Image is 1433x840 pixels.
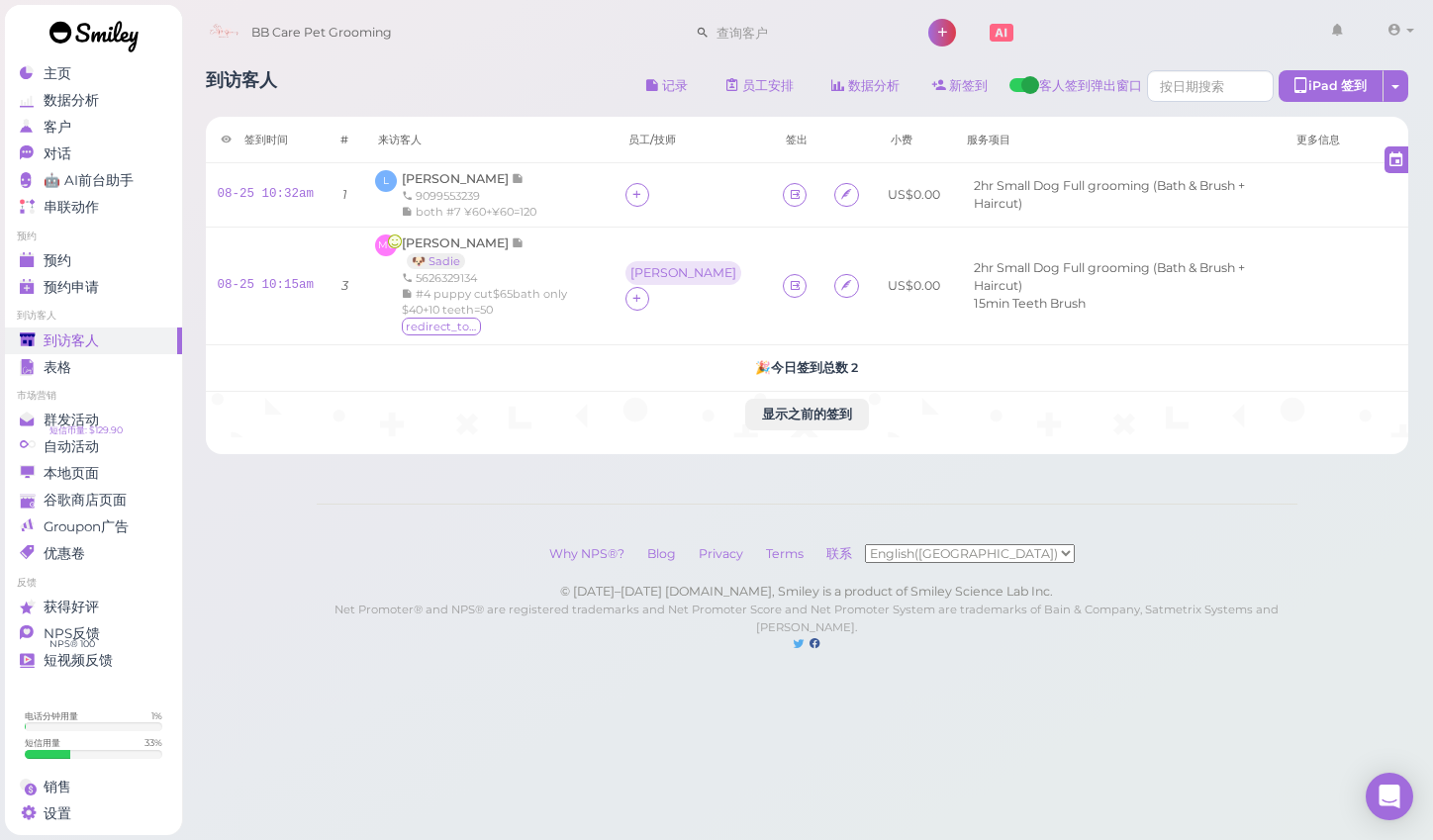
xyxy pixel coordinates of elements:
a: 优惠卷 [5,540,182,567]
a: Groupon广告 [5,513,182,540]
a: 设置 [5,800,182,827]
th: 更多信息 [1282,117,1408,163]
input: 查询客户 [710,17,902,48]
a: [PERSON_NAME] [402,171,525,186]
span: [PERSON_NAME] [402,235,512,250]
span: #4 puppy cut$65bath only $40+10 teeth=50 [402,287,567,317]
th: 签出 [771,117,822,163]
td: US$0.00 [876,228,952,345]
i: Agreement form [840,278,853,293]
div: Open Intercom Messenger [1366,773,1413,820]
span: 销售 [44,779,71,795]
span: [PERSON_NAME] [402,171,512,186]
div: [PERSON_NAME] [630,266,736,280]
span: 短视频反馈 [44,652,113,669]
a: 🤖 AI前台助手 [5,167,182,194]
div: # [340,132,348,147]
li: 反馈 [5,576,182,590]
a: 🐶 Sadie [407,253,465,269]
a: 本地页面 [5,460,182,487]
th: 员工/技师 [614,117,772,163]
a: Why NPS®? [539,546,634,561]
span: 获得好评 [44,599,99,615]
a: 08-25 10:15am [218,278,315,292]
div: 短信用量 [25,736,60,749]
span: 客人签到弹出窗口 [1039,77,1142,107]
span: 优惠卷 [44,545,85,562]
a: 联系 [816,546,865,561]
span: 表格 [44,359,71,376]
span: BB Care Pet Grooming [251,5,392,60]
span: 预约申请 [44,279,99,296]
span: 对话 [44,145,71,162]
span: 本地页面 [44,465,99,482]
div: 1 % [151,709,162,722]
a: 短视频反馈 [5,647,182,674]
span: NPS® 100 [49,636,95,652]
div: 9099553239 [402,188,536,204]
span: 预约 [44,252,71,269]
a: 主页 [5,60,182,87]
a: 新签到 [916,70,1004,102]
a: 串联动作 [5,194,182,221]
td: US$0.00 [876,163,952,228]
span: 数据分析 [44,92,99,109]
span: 自动活动 [44,438,99,455]
a: 获得好评 [5,594,182,620]
button: 显示之前的签到 [745,399,869,430]
a: 自动活动 [5,433,182,460]
a: 谷歌商店页面 [5,487,182,513]
div: © [DATE]–[DATE] [DOMAIN_NAME], Smiley is a product of Smiley Science Lab Inc. [317,583,1297,601]
span: L [375,170,397,192]
span: 短信币量: $129.90 [49,422,123,438]
a: 数据分析 [815,70,916,102]
a: 08-25 10:32am [218,187,315,201]
a: NPS反馈 NPS® 100 [5,620,182,647]
a: Blog [637,546,686,561]
th: 小费 [876,117,952,163]
span: redirect_to_google [402,318,481,335]
a: 群发活动 短信币量: $129.90 [5,407,182,433]
li: 2hr Small Dog Full grooming (Bath & Brush + Haircut) [969,177,1270,213]
li: 市场营销 [5,389,182,403]
span: MC [375,234,397,256]
span: 设置 [44,805,71,822]
li: 2hr Small Dog Full grooming (Bath & Brush + Haircut) [969,259,1270,295]
a: 数据分析 [5,87,182,114]
a: 对话 [5,140,182,167]
a: 客户 [5,114,182,140]
span: 群发活动 [44,412,99,428]
span: 记录 [512,235,525,250]
div: 电话分钟用量 [25,709,78,722]
a: Privacy [689,546,753,561]
span: NPS反馈 [44,625,100,642]
span: 记录 [512,171,525,186]
span: both #7 ¥60+¥60=120 [416,205,536,219]
a: [PERSON_NAME] 🐶 Sadie [402,235,525,268]
li: 预约 [5,230,182,243]
span: 串联动作 [44,199,99,216]
a: Terms [756,546,813,561]
button: 记录 [629,70,705,102]
span: 🤖 AI前台助手 [44,172,134,189]
i: 3 [341,278,348,293]
th: 来访客人 [363,117,614,163]
div: [PERSON_NAME] [625,261,746,287]
div: 5626329134 [402,270,602,286]
a: 销售 [5,774,182,800]
i: 1 [342,187,347,202]
span: 到访客人 [44,332,99,349]
a: 预约申请 [5,274,182,301]
div: 33 % [144,736,162,749]
th: 服务项目 [952,117,1282,163]
div: iPad 签到 [1279,70,1384,102]
span: Groupon广告 [44,518,129,535]
a: 员工安排 [710,70,811,102]
li: 15min Teeth Brush [969,295,1091,313]
span: 谷歌商店页面 [44,492,127,509]
i: Agreement form [840,187,853,202]
li: 到访客人 [5,309,182,323]
span: 主页 [44,65,71,82]
h1: 到访客人 [206,70,277,107]
a: 表格 [5,354,182,381]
